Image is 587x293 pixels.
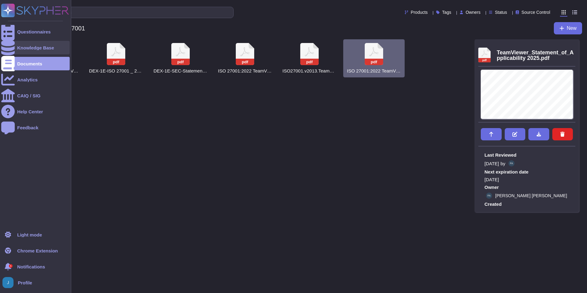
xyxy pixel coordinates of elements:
div: Feedback [17,125,38,130]
img: user [508,160,515,166]
span: [PERSON_NAME] [PERSON_NAME] [495,193,567,198]
span: Profile [18,280,32,285]
span: DEX-1E-SEC-Statement of Applicability-210325-120729.pdf [154,68,208,74]
a: CAIQ / SIG [1,89,70,102]
span: Tags [442,10,451,14]
div: CAIQ / SIG [17,93,41,98]
a: Analytics [1,73,70,86]
div: Chrome Extension [17,248,58,253]
div: Questionnaires [17,29,51,34]
button: Edit [505,128,526,140]
span: Next expiration date [484,170,569,174]
span: New [567,26,577,31]
div: Knowledge Base [17,45,54,50]
span: [DATE] [484,177,569,182]
span: Owner [484,185,569,189]
a: Feedback [1,121,70,134]
div: Light mode [17,232,42,237]
a: Chrome Extension [1,244,70,257]
div: by [484,160,569,166]
a: Help Center [1,105,70,118]
button: Move to... [481,128,502,140]
span: DEX-1E-ISO 27001 _ 2022 Certificate.pdf [89,68,143,74]
span: TeamViewer_Statement_of_Applicability 2025.pdf [497,50,575,61]
a: Questionnaires [1,25,70,38]
a: Knowledge Base [1,41,70,54]
button: user [1,276,18,289]
span: Products [411,10,428,14]
img: user [2,277,14,288]
span: Status [495,10,507,14]
span: Source Control [522,10,550,14]
div: 1 [9,264,13,268]
input: Search by keywords [24,7,233,18]
a: Documents [1,57,70,70]
span: [DATE] [484,161,499,166]
span: ISO 27001:2022 TeamViewer Statement of Applicability.pdf [218,68,272,74]
img: user [486,193,492,199]
button: Delete [552,128,573,140]
button: New [554,22,582,34]
span: Created [484,202,569,206]
span: Notifications [17,264,45,269]
span: Last Reviewed [484,153,569,157]
div: Help Center [17,109,43,114]
span: TeamViewer_Statement_of_Applicability 2025.pdf [347,68,401,74]
span: ISO27001.v2013.TeamViewer_Certificate.pdf [282,68,336,74]
span: Owners [466,10,480,14]
div: Analytics [17,77,38,82]
div: Documents [17,61,42,66]
button: Download [528,128,549,140]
